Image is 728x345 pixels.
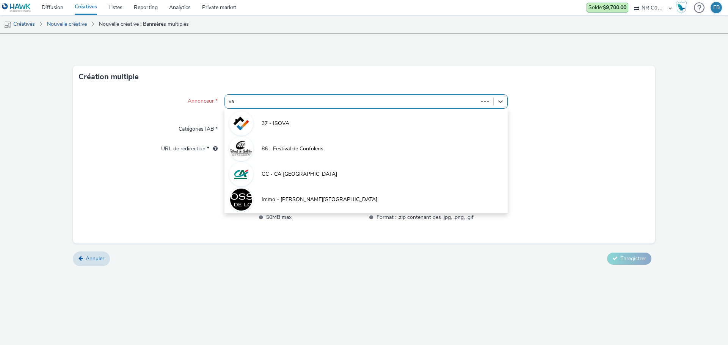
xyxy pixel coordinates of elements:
img: Hawk Academy [676,2,687,14]
img: Immo - Brosset Val de Loire [230,189,252,211]
label: URL de redirection * [158,142,221,153]
label: Catégories IAB * [176,122,221,133]
label: Annonceur * [185,94,221,105]
span: Enregistrer [620,255,646,262]
img: 37 - ISOVA [230,112,252,134]
span: 86 - Festival de Confolens [262,145,323,153]
button: Enregistrer [607,253,651,265]
span: Immo - [PERSON_NAME][GEOGRAPHIC_DATA] [262,196,377,203]
span: 37 - ISOVA [262,120,289,127]
h3: Création multiple [78,71,139,83]
div: Les dépenses d'aujourd'hui ne sont pas encore prises en compte dans le solde [587,3,628,12]
div: FB [713,2,720,13]
span: 50MB max [266,213,363,222]
span: Solde : [588,4,626,11]
img: 86 - Festival de Confolens [230,138,252,160]
div: L'URL de redirection sera utilisée comme URL de validation avec certains SSP et ce sera l'URL de ... [209,145,218,153]
img: mobile [4,21,11,28]
a: Annuler [73,251,110,266]
span: GC - CA [GEOGRAPHIC_DATA] [262,170,337,178]
span: Format : .zip contenant des .jpg, .png, .gif [377,213,474,222]
img: undefined Logo [2,3,31,12]
a: Nouvelle créative [43,15,91,33]
img: GC - CA Val de France [230,163,252,185]
a: Nouvelle créative : Bannières multiples [95,15,193,33]
a: Hawk Academy [676,2,690,14]
span: Annuler [86,255,104,262]
strong: $9,700.00 [603,4,626,11]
